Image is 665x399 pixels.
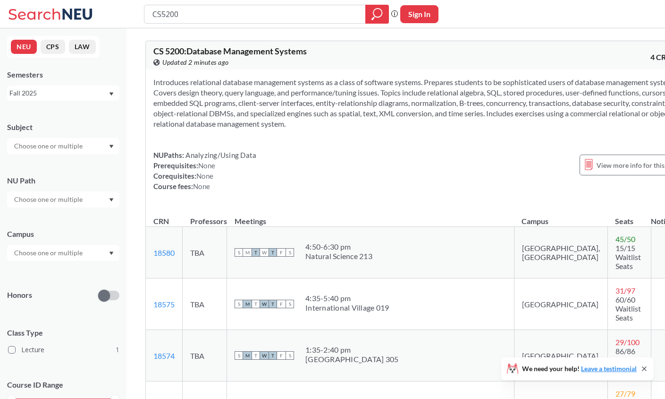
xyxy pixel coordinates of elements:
td: [GEOGRAPHIC_DATA] [514,278,607,330]
span: 1 [116,345,119,355]
span: T [269,351,277,360]
svg: Dropdown arrow [109,198,114,202]
span: M [243,248,252,257]
a: 18580 [153,248,175,257]
span: F [277,248,286,257]
span: 60/60 Waitlist Seats [615,295,641,322]
span: T [269,248,277,257]
th: Professors [183,207,227,227]
span: T [252,248,260,257]
div: Dropdown arrow [7,191,119,208]
input: Class, professor, course number, "phrase" [152,6,359,22]
span: Class Type [7,328,119,338]
span: S [286,351,294,360]
input: Choose one or multiple [9,194,89,205]
span: S [235,351,243,360]
button: Sign In [400,5,438,23]
div: [GEOGRAPHIC_DATA] 305 [305,355,398,364]
span: None [193,182,210,191]
a: Leave a testimonial [581,364,637,373]
span: W [260,248,269,257]
button: NEU [11,40,37,54]
p: Course ID Range [7,380,119,390]
td: TBA [183,227,227,278]
input: Choose one or multiple [9,140,89,152]
div: magnifying glass [365,5,389,24]
span: Updated 2 minutes ago [162,57,229,68]
span: T [252,351,260,360]
div: Fall 2025Dropdown arrow [7,86,119,101]
label: Lecture [8,344,119,356]
th: Meetings [227,207,514,227]
span: S [235,300,243,308]
span: CS 5200 : Database Management Systems [153,46,307,56]
span: 45 / 50 [615,234,635,243]
span: T [252,300,260,308]
div: Semesters [7,69,119,80]
a: 18574 [153,351,175,360]
span: 15/15 Waitlist Seats [615,243,641,270]
p: Honors [7,290,32,301]
th: Campus [514,207,607,227]
div: 4:35 - 5:40 pm [305,294,389,303]
button: LAW [69,40,96,54]
div: 4:50 - 6:30 pm [305,242,372,252]
td: [GEOGRAPHIC_DATA], [GEOGRAPHIC_DATA] [514,227,607,278]
span: 27 / 79 [615,389,635,398]
span: 86/86 Waitlist Seats [615,347,641,373]
svg: Dropdown arrow [109,92,114,96]
td: [GEOGRAPHIC_DATA] [514,330,607,382]
div: 1:35 - 2:40 pm [305,345,398,355]
span: 31 / 97 [615,286,635,295]
span: M [243,300,252,308]
div: Subject [7,122,119,132]
svg: Dropdown arrow [109,145,114,148]
span: F [277,351,286,360]
div: NU Path [7,175,119,186]
input: Choose one or multiple [9,247,89,259]
span: Analyzing/Using Data [184,151,256,159]
span: W [260,351,269,360]
span: S [235,248,243,257]
div: NUPaths: Prerequisites: Corequisites: Course fees: [153,150,256,191]
div: CRN [153,216,169,226]
span: None [198,161,215,170]
span: S [286,300,294,308]
span: T [269,300,277,308]
div: International Village 019 [305,303,389,312]
span: F [277,300,286,308]
div: Natural Science 213 [305,252,372,261]
span: S [286,248,294,257]
svg: magnifying glass [371,8,383,21]
span: We need your help! [522,365,637,372]
td: TBA [183,278,227,330]
button: CPS [41,40,65,54]
div: Campus [7,229,119,239]
div: Dropdown arrow [7,245,119,261]
div: Fall 2025 [9,88,108,98]
span: W [260,300,269,308]
svg: Dropdown arrow [109,252,114,255]
span: None [196,172,213,180]
td: TBA [183,330,227,382]
th: Seats [607,207,651,227]
a: 18575 [153,300,175,309]
span: 29 / 100 [615,338,640,347]
span: M [243,351,252,360]
div: Dropdown arrow [7,138,119,154]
